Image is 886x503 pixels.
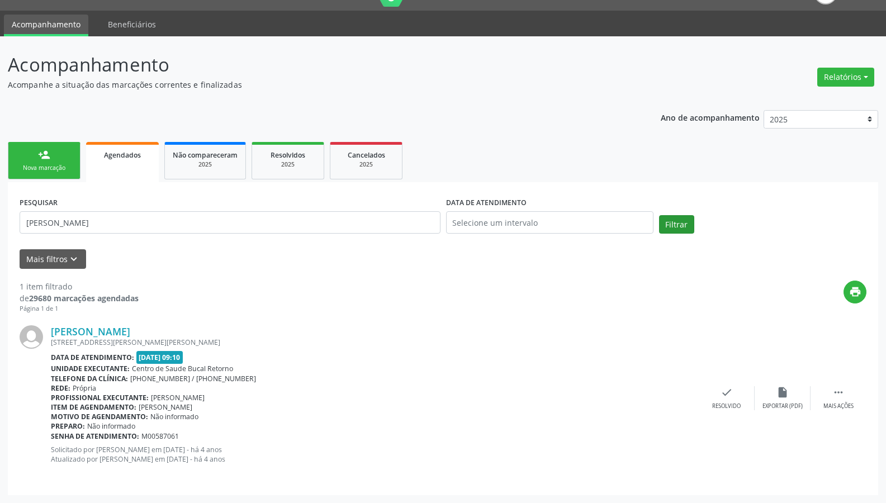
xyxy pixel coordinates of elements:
p: Acompanhamento [8,51,617,79]
span: Agendados [104,150,141,160]
input: Nome, código do beneficiário ou CPF [20,211,440,234]
span: Centro de Saude Bucal Retorno [132,364,233,373]
p: Ano de acompanhamento [661,110,760,124]
span: [PERSON_NAME] [139,402,192,412]
label: PESQUISAR [20,194,58,211]
div: person_add [38,149,50,161]
span: [PHONE_NUMBER] / [PHONE_NUMBER] [130,374,256,383]
div: Nova marcação [16,164,72,172]
i: keyboard_arrow_down [68,253,80,265]
span: M00587061 [141,431,179,441]
a: Acompanhamento [4,15,88,36]
div: [STREET_ADDRESS][PERSON_NAME][PERSON_NAME] [51,338,699,347]
div: Mais ações [823,402,854,410]
p: Solicitado por [PERSON_NAME] em [DATE] - há 4 anos Atualizado por [PERSON_NAME] em [DATE] - há 4 ... [51,445,699,464]
div: 1 item filtrado [20,281,139,292]
i: insert_drive_file [776,386,789,398]
button: Relatórios [817,68,874,87]
span: [PERSON_NAME] [151,393,205,402]
b: Preparo: [51,421,85,431]
span: Resolvidos [271,150,305,160]
button: Mais filtroskeyboard_arrow_down [20,249,86,269]
div: Resolvido [712,402,741,410]
b: Profissional executante: [51,393,149,402]
a: Beneficiários [100,15,164,34]
span: Não informado [150,412,198,421]
input: Selecione um intervalo [446,211,653,234]
div: Página 1 de 1 [20,304,139,314]
b: Telefone da clínica: [51,374,128,383]
button: print [844,281,866,303]
b: Rede: [51,383,70,393]
div: 2025 [173,160,238,169]
span: Própria [73,383,96,393]
i: check [721,386,733,398]
span: Não informado [87,421,135,431]
div: de [20,292,139,304]
span: Cancelados [348,150,385,160]
i: print [849,286,861,298]
span: [DATE] 09:10 [136,351,183,364]
span: Não compareceram [173,150,238,160]
b: Unidade executante: [51,364,130,373]
div: 2025 [338,160,394,169]
b: Senha de atendimento: [51,431,139,441]
a: [PERSON_NAME] [51,325,130,338]
img: img [20,325,43,349]
b: Item de agendamento: [51,402,136,412]
strong: 29680 marcações agendadas [29,293,139,303]
b: Motivo de agendamento: [51,412,148,421]
div: 2025 [260,160,316,169]
div: Exportar (PDF) [762,402,803,410]
p: Acompanhe a situação das marcações correntes e finalizadas [8,79,617,91]
button: Filtrar [659,215,694,234]
b: Data de atendimento: [51,353,134,362]
label: DATA DE ATENDIMENTO [446,194,527,211]
i:  [832,386,845,398]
